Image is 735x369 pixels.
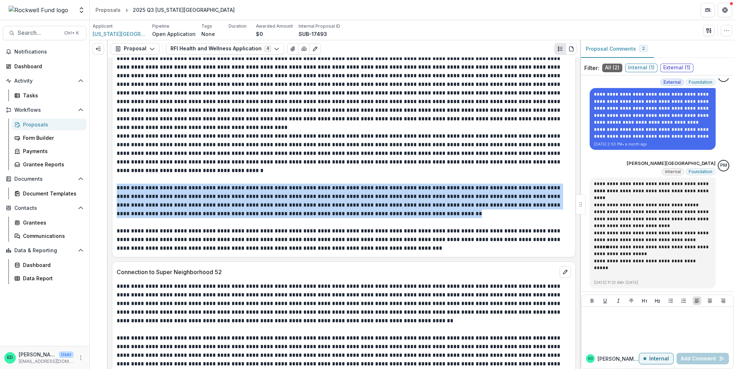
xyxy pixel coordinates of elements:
button: RFI Health and Wellness Application4 [166,43,284,55]
button: Add Comment [677,353,729,364]
a: Communications [11,230,86,242]
button: Open Workflows [3,104,86,116]
button: PDF view [566,43,577,55]
button: Proposal Comments [580,40,654,58]
p: None [201,30,215,38]
span: Notifications [14,49,84,55]
div: Patrick Moreno-Covington [720,163,727,168]
p: Internal Proposal ID [299,23,340,29]
button: Open Activity [3,75,86,87]
a: Proposals [11,119,86,130]
button: Align Center [706,296,714,305]
p: Pipeline [152,23,169,29]
button: Edit as form [309,43,321,55]
a: Grantees [11,217,86,229]
div: Document Templates [23,190,81,197]
p: Connection to Super Neighborhood 52 [117,268,557,276]
span: Internal [665,169,681,174]
span: Search... [18,29,60,36]
img: Rockwell Fund logo [9,6,68,14]
button: Bullet List [666,296,675,305]
a: Dashboard [11,259,86,271]
button: Align Right [719,296,727,305]
span: Foundation [689,80,712,85]
span: Foundation [689,169,712,174]
a: Dashboard [3,60,86,72]
button: Open Contacts [3,202,86,214]
p: $0 [256,30,263,38]
div: 2025 Q3 [US_STATE][GEOGRAPHIC_DATA] [133,6,235,14]
button: Notifications [3,46,86,57]
button: Expand left [93,43,104,55]
button: Open Data & Reporting [3,245,86,256]
p: [DATE] 2:00 PM • a month ago [594,142,711,147]
button: Internal [639,353,674,364]
p: SUB-17493 [299,30,327,38]
p: Filter: [584,64,599,72]
p: [PERSON_NAME] D [598,355,639,363]
div: Grantee Reports [23,161,81,168]
a: [US_STATE][GEOGRAPHIC_DATA] [93,30,146,38]
button: Heading 2 [653,296,662,305]
button: Get Help [718,3,732,17]
a: Tasks [11,89,86,101]
button: edit [560,266,571,278]
span: 2 [642,46,645,51]
button: Align Left [693,296,701,305]
p: Tags [201,23,212,29]
div: Dashboard [23,261,81,269]
p: User [59,351,74,358]
span: Internal ( 1 ) [625,64,657,72]
p: Duration [229,23,247,29]
span: Workflows [14,107,75,113]
a: Data Report [11,272,86,284]
nav: breadcrumb [93,5,238,15]
button: Strike [627,296,636,305]
button: Bold [588,296,596,305]
div: Estevan D. Delgado [7,355,13,360]
p: [DATE] 11:32 AM • [DATE] [594,280,711,285]
span: External [664,80,681,85]
button: Open entity switcher [76,3,86,17]
p: Internal [649,356,669,362]
a: Document Templates [11,188,86,199]
div: Dashboard [14,63,81,70]
button: View Attached Files [287,43,299,55]
p: [EMAIL_ADDRESS][DOMAIN_NAME] [19,358,74,365]
button: Heading 1 [640,296,649,305]
button: Open Documents [3,173,86,185]
span: All ( 2 ) [602,64,622,72]
div: Grantees [23,219,81,226]
button: Ordered List [679,296,688,305]
span: Contacts [14,205,75,211]
div: Estevan D. Delgado [588,357,593,360]
button: More [76,354,85,362]
div: Data Report [23,275,81,282]
p: Awarded Amount [256,23,293,29]
button: Underline [601,296,609,305]
span: Documents [14,176,75,182]
button: Search... [3,26,86,40]
div: Proposals [95,6,121,14]
button: Proposal [111,43,160,55]
p: [PERSON_NAME][GEOGRAPHIC_DATA] [627,160,716,167]
div: Communications [23,232,81,240]
div: Tasks [23,92,81,99]
p: [PERSON_NAME] [19,351,56,358]
button: Italicize [614,296,623,305]
a: Proposals [93,5,123,15]
button: Partners [701,3,715,17]
button: Plaintext view [554,43,566,55]
div: Ctrl + K [63,29,80,37]
a: Grantee Reports [11,158,86,170]
div: Payments [23,147,81,155]
p: Open Application [152,30,196,38]
a: Payments [11,145,86,157]
span: Data & Reporting [14,248,75,254]
span: External ( 1 ) [660,64,693,72]
div: Form Builder [23,134,81,142]
p: Applicant [93,23,113,29]
a: Form Builder [11,132,86,144]
span: Activity [14,78,75,84]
